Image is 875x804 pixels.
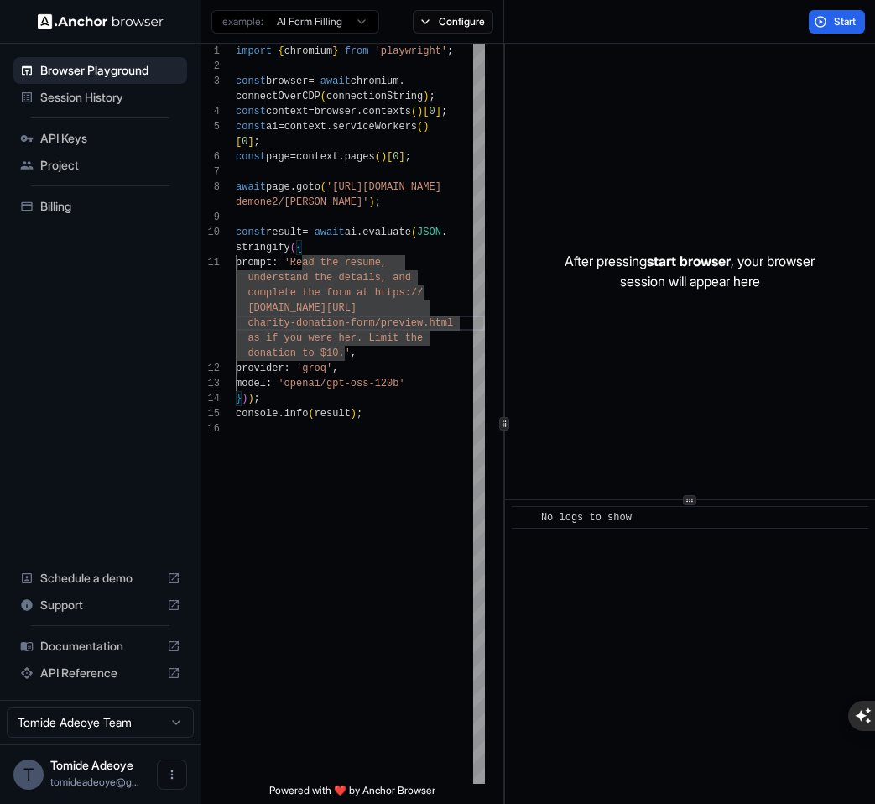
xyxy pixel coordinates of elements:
span: browser [315,106,357,117]
span: const [236,227,266,238]
span: ] [247,136,253,148]
div: 6 [201,149,220,164]
span: : [266,378,272,389]
span: context [296,151,338,163]
div: Browser Playground [13,57,187,84]
span: . [338,151,344,163]
span: chromium [284,45,333,57]
span: ; [357,408,362,420]
span: 'groq' [296,363,332,374]
span: API Reference [40,665,160,681]
span: [DOMAIN_NAME][URL] [247,302,357,314]
span: ; [375,196,381,208]
span: [ [423,106,429,117]
span: . [290,181,296,193]
div: API Reference [13,660,187,687]
span: const [236,106,266,117]
span: ; [254,136,260,148]
span: info [284,408,309,420]
div: 15 [201,406,220,421]
span: as if you were her. Limit the [247,332,423,344]
span: start browser [647,253,731,269]
span: example: [222,15,263,29]
div: Support [13,592,187,619]
div: Billing [13,193,187,220]
span: tomideadeoye@gmail.com [50,775,139,788]
span: await [236,181,266,193]
span: charity-donation-form/preview.html [247,317,453,329]
span: Documentation [40,638,160,655]
div: 10 [201,225,220,240]
span: ( [320,91,326,102]
div: 1 [201,44,220,59]
span: from [345,45,369,57]
span: ( [320,181,326,193]
span: ] [398,151,404,163]
span: const [236,121,266,133]
span: = [308,76,314,87]
div: 8 [201,180,220,195]
span: { [296,242,302,253]
div: 11 [201,255,220,270]
span: ) [423,121,429,133]
div: 4 [201,104,220,119]
span: page [266,151,290,163]
span: ( [411,227,417,238]
span: No logs to show [541,512,632,524]
span: import [236,45,272,57]
span: ( [290,242,296,253]
span: 'Read the resume, [284,257,387,269]
span: context [284,121,326,133]
span: page [266,181,290,193]
span: await [320,76,351,87]
span: . [441,227,447,238]
span: ; [405,151,411,163]
span: 0 [242,136,247,148]
span: , [332,363,338,374]
div: Schedule a demo [13,565,187,592]
span: ) [368,196,374,208]
span: 0 [393,151,398,163]
span: result [266,227,302,238]
span: prompt [236,257,272,269]
span: ] [435,106,441,117]
span: ; [447,45,453,57]
span: 0 [429,106,435,117]
span: await [315,227,345,238]
div: 9 [201,210,220,225]
span: ) [423,91,429,102]
span: connectionString [326,91,423,102]
span: goto [296,181,320,193]
span: browser [266,76,308,87]
span: Support [40,597,160,613]
span: result [315,408,351,420]
span: JSON [417,227,441,238]
div: 13 [201,376,220,391]
span: : [272,257,278,269]
span: complete the form at https:// [247,287,423,299]
div: 7 [201,164,220,180]
div: 5 [201,119,220,134]
span: ai [266,121,278,133]
button: Start [809,10,865,34]
span: . [357,106,362,117]
span: Start [834,15,857,29]
span: Schedule a demo [40,570,160,587]
button: Configure [413,10,494,34]
div: API Keys [13,125,187,152]
span: . [326,121,332,133]
span: ) [417,106,423,117]
span: ) [242,393,247,405]
span: . [398,76,404,87]
span: ( [375,151,381,163]
span: { [278,45,284,57]
div: 2 [201,59,220,74]
span: API Keys [40,130,180,147]
span: } [236,393,242,405]
span: = [278,121,284,133]
span: const [236,76,266,87]
span: demone2/[PERSON_NAME]' [236,196,368,208]
span: : [284,363,290,374]
span: . [278,408,284,420]
span: ​ [520,509,529,526]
